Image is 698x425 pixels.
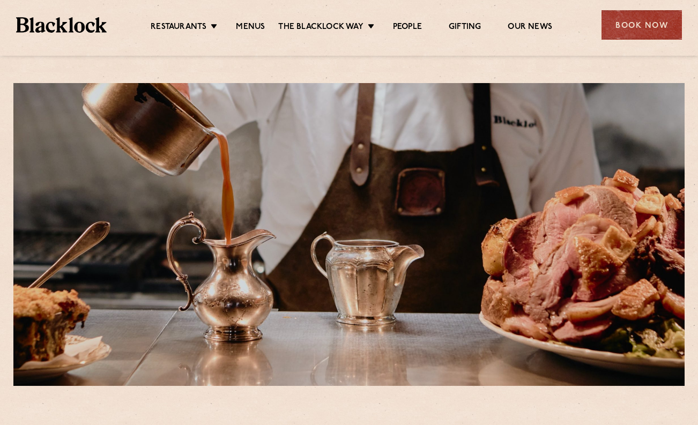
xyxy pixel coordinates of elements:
[151,22,206,34] a: Restaurants
[508,22,552,34] a: Our News
[16,17,107,32] img: BL_Textured_Logo-footer-cropped.svg
[278,22,363,34] a: The Blacklock Way
[393,22,422,34] a: People
[236,22,265,34] a: Menus
[449,22,481,34] a: Gifting
[602,10,682,40] div: Book Now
